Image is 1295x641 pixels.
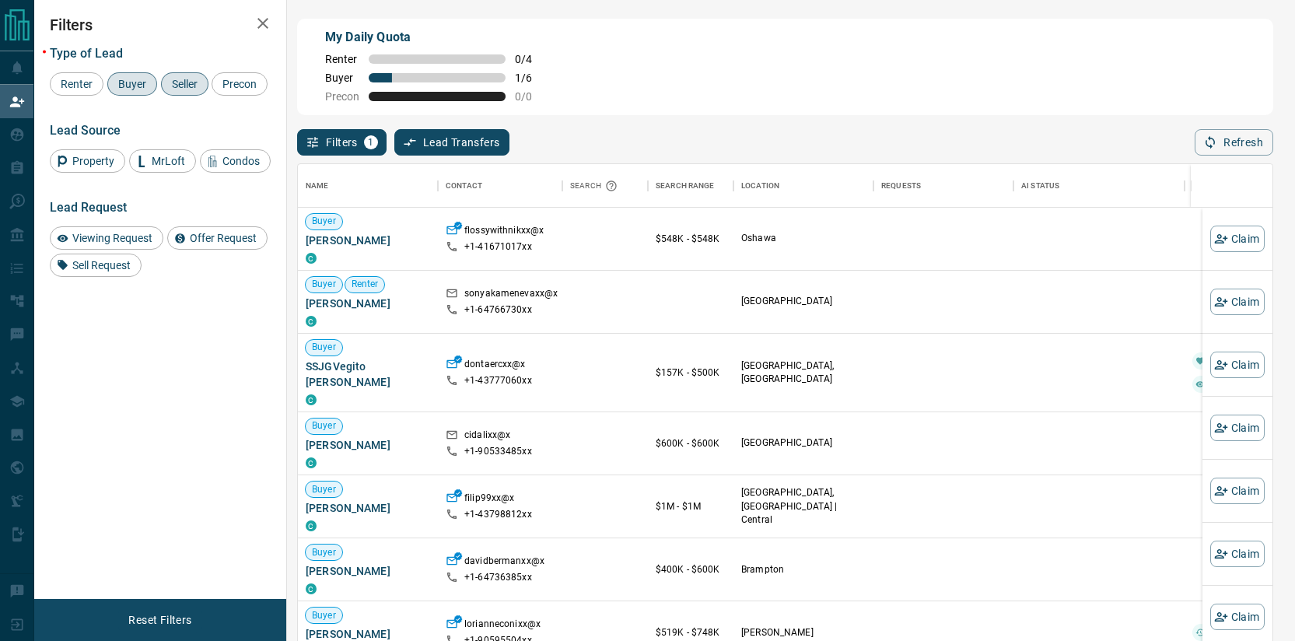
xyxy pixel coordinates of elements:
[306,316,317,327] div: condos.ca
[741,232,866,245] p: Oshawa
[212,72,268,96] div: Precon
[1210,226,1265,252] button: Claim
[656,499,726,513] p: $1M - $1M
[741,295,866,308] p: [GEOGRAPHIC_DATA]
[464,445,532,458] p: +1- 90533485xx
[464,240,532,254] p: +1- 41671017xx
[464,374,532,387] p: +1- 43777060xx
[1210,289,1265,315] button: Claim
[306,278,342,291] span: Buyer
[741,164,779,208] div: Location
[50,46,123,61] span: Type of Lead
[570,164,621,208] div: Search
[107,72,157,96] div: Buyer
[297,129,387,156] button: Filters1
[67,259,136,271] span: Sell Request
[129,149,196,173] div: MrLoft
[438,164,562,208] div: Contact
[515,53,549,65] span: 0 / 4
[464,492,514,508] p: filip99xx@x
[1021,164,1059,208] div: AI Status
[1195,129,1273,156] button: Refresh
[50,254,142,277] div: Sell Request
[741,486,866,526] p: [GEOGRAPHIC_DATA], [GEOGRAPHIC_DATA] | Central
[656,436,726,450] p: $600K - $600K
[394,129,510,156] button: Lead Transfers
[741,626,866,639] p: [PERSON_NAME]
[656,625,726,639] p: $519K - $748K
[146,155,191,167] span: MrLoft
[1202,626,1265,639] span: Back to Site
[306,359,430,390] span: SSJGVegito [PERSON_NAME]
[656,164,715,208] div: Search Range
[733,164,873,208] div: Location
[741,436,866,450] p: [GEOGRAPHIC_DATA]
[464,571,532,584] p: +1- 64736385xx
[306,520,317,531] div: condos.ca
[656,232,726,246] p: $548K - $548K
[464,555,544,571] p: davidbermanxx@x
[464,303,532,317] p: +1- 64766730xx
[50,16,271,34] h2: Filters
[1210,352,1265,378] button: Claim
[446,164,482,208] div: Contact
[881,164,921,208] div: Requests
[184,232,262,244] span: Offer Request
[515,90,549,103] span: 0 / 0
[1210,415,1265,441] button: Claim
[50,123,121,138] span: Lead Source
[306,583,317,594] div: condos.ca
[366,137,376,148] span: 1
[648,164,733,208] div: Search Range
[217,155,265,167] span: Condos
[325,72,359,84] span: Buyer
[515,72,549,84] span: 1 / 6
[50,226,163,250] div: Viewing Request
[166,78,203,90] span: Seller
[67,232,158,244] span: Viewing Request
[306,215,342,228] span: Buyer
[464,224,544,240] p: flossywithnikxx@x
[873,164,1013,208] div: Requests
[306,253,317,264] div: condos.ca
[656,562,726,576] p: $400K - $600K
[306,546,342,559] span: Buyer
[306,296,430,311] span: [PERSON_NAME]
[1210,478,1265,504] button: Claim
[306,341,342,354] span: Buyer
[113,78,152,90] span: Buyer
[306,563,430,579] span: [PERSON_NAME]
[50,72,103,96] div: Renter
[1210,604,1265,630] button: Claim
[741,563,866,576] p: Brampton
[1202,377,1269,391] span: High Interest
[167,226,268,250] div: Offer Request
[161,72,208,96] div: Seller
[118,607,201,633] button: Reset Filters
[306,419,342,433] span: Buyer
[325,53,359,65] span: Renter
[306,609,342,622] span: Buyer
[306,233,430,248] span: [PERSON_NAME]
[464,618,541,634] p: lorianneconixx@x
[741,359,866,386] p: [GEOGRAPHIC_DATA], [GEOGRAPHIC_DATA]
[1210,541,1265,567] button: Claim
[306,437,430,453] span: [PERSON_NAME]
[217,78,262,90] span: Precon
[306,483,342,496] span: Buyer
[1013,164,1185,208] div: AI Status
[306,394,317,405] div: condos.ca
[50,149,125,173] div: Property
[67,155,120,167] span: Property
[464,358,526,374] p: dontaercxx@x
[200,149,271,173] div: Condos
[325,28,549,47] p: My Daily Quota
[464,287,558,303] p: sonyakamenevaxx@x
[1202,354,1255,367] span: Favourite
[55,78,98,90] span: Renter
[464,429,510,445] p: cidalixx@x
[345,278,385,291] span: Renter
[656,366,726,380] p: $157K - $500K
[325,90,359,103] span: Precon
[306,164,329,208] div: Name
